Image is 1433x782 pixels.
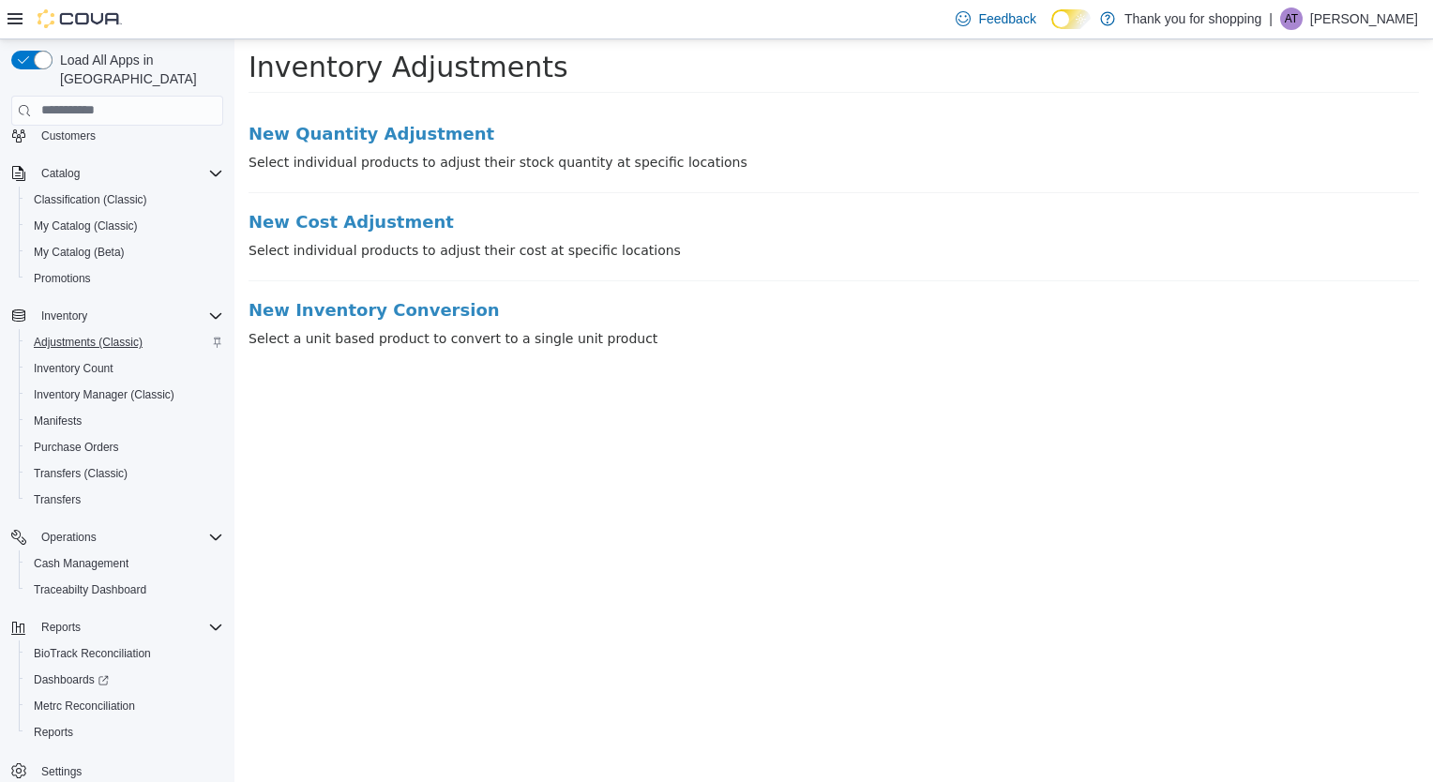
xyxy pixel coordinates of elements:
[14,11,334,44] span: Inventory Adjustments
[14,173,1184,192] a: New Cost Adjustment
[14,290,1184,309] p: Select a unit based product to convert to a single unit product
[1280,8,1303,30] div: Alfred Torres
[19,577,231,603] button: Traceabilty Dashboard
[34,672,109,687] span: Dashboards
[14,85,1184,104] a: New Quantity Adjustment
[34,414,82,429] span: Manifests
[34,305,95,327] button: Inventory
[26,383,223,406] span: Inventory Manager (Classic)
[26,642,158,665] a: BioTrack Reconciliation
[34,124,223,147] span: Customers
[34,361,113,376] span: Inventory Count
[34,616,88,639] button: Reports
[4,303,231,329] button: Inventory
[34,492,81,507] span: Transfers
[14,113,1184,133] p: Select individual products to adjust their stock quantity at specific locations
[34,582,146,597] span: Traceabilty Dashboard
[41,166,80,181] span: Catalog
[41,128,96,143] span: Customers
[34,218,138,233] span: My Catalog (Classic)
[19,719,231,745] button: Reports
[34,271,91,286] span: Promotions
[26,489,88,511] a: Transfers
[26,436,223,459] span: Purchase Orders
[26,215,145,237] a: My Catalog (Classic)
[26,721,223,744] span: Reports
[26,383,182,406] a: Inventory Manager (Classic)
[26,267,223,290] span: Promotions
[19,640,231,667] button: BioTrack Reconciliation
[34,245,125,260] span: My Catalog (Beta)
[19,187,231,213] button: Classification (Classic)
[1310,8,1418,30] p: [PERSON_NAME]
[34,759,223,782] span: Settings
[34,646,151,661] span: BioTrack Reconciliation
[41,764,82,779] span: Settings
[4,524,231,550] button: Operations
[1051,9,1091,29] input: Dark Mode
[19,239,231,265] button: My Catalog (Beta)
[26,357,121,380] a: Inventory Count
[34,162,87,185] button: Catalog
[26,188,223,211] span: Classification (Classic)
[34,526,223,549] span: Operations
[41,530,97,545] span: Operations
[34,466,128,481] span: Transfers (Classic)
[53,51,223,88] span: Load All Apps in [GEOGRAPHIC_DATA]
[1124,8,1261,30] p: Thank you for shopping
[19,382,231,408] button: Inventory Manager (Classic)
[19,550,231,577] button: Cash Management
[26,241,223,263] span: My Catalog (Beta)
[19,693,231,719] button: Metrc Reconciliation
[26,357,223,380] span: Inventory Count
[26,188,155,211] a: Classification (Classic)
[26,721,81,744] a: Reports
[34,387,174,402] span: Inventory Manager (Classic)
[19,265,231,292] button: Promotions
[34,699,135,714] span: Metrc Reconciliation
[34,616,223,639] span: Reports
[1051,29,1052,30] span: Dark Mode
[4,614,231,640] button: Reports
[26,462,223,485] span: Transfers (Classic)
[14,262,1184,280] a: New Inventory Conversion
[34,162,223,185] span: Catalog
[38,9,122,28] img: Cova
[1269,8,1273,30] p: |
[26,552,223,575] span: Cash Management
[26,436,127,459] a: Purchase Orders
[26,331,150,353] a: Adjustments (Classic)
[26,331,223,353] span: Adjustments (Classic)
[4,160,231,187] button: Catalog
[1285,8,1298,30] span: AT
[19,408,231,434] button: Manifests
[41,308,87,323] span: Inventory
[26,267,98,290] a: Promotions
[26,579,154,601] a: Traceabilty Dashboard
[19,667,231,693] a: Dashboards
[19,487,231,513] button: Transfers
[19,434,231,460] button: Purchase Orders
[19,460,231,487] button: Transfers (Classic)
[19,329,231,355] button: Adjustments (Classic)
[19,355,231,382] button: Inventory Count
[26,489,223,511] span: Transfers
[4,122,231,149] button: Customers
[34,556,128,571] span: Cash Management
[26,410,89,432] a: Manifests
[34,305,223,327] span: Inventory
[26,552,136,575] a: Cash Management
[19,213,231,239] button: My Catalog (Classic)
[34,125,103,147] a: Customers
[26,669,223,691] span: Dashboards
[26,215,223,237] span: My Catalog (Classic)
[41,620,81,635] span: Reports
[26,642,223,665] span: BioTrack Reconciliation
[26,579,223,601] span: Traceabilty Dashboard
[26,410,223,432] span: Manifests
[14,202,1184,221] p: Select individual products to adjust their cost at specific locations
[26,241,132,263] a: My Catalog (Beta)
